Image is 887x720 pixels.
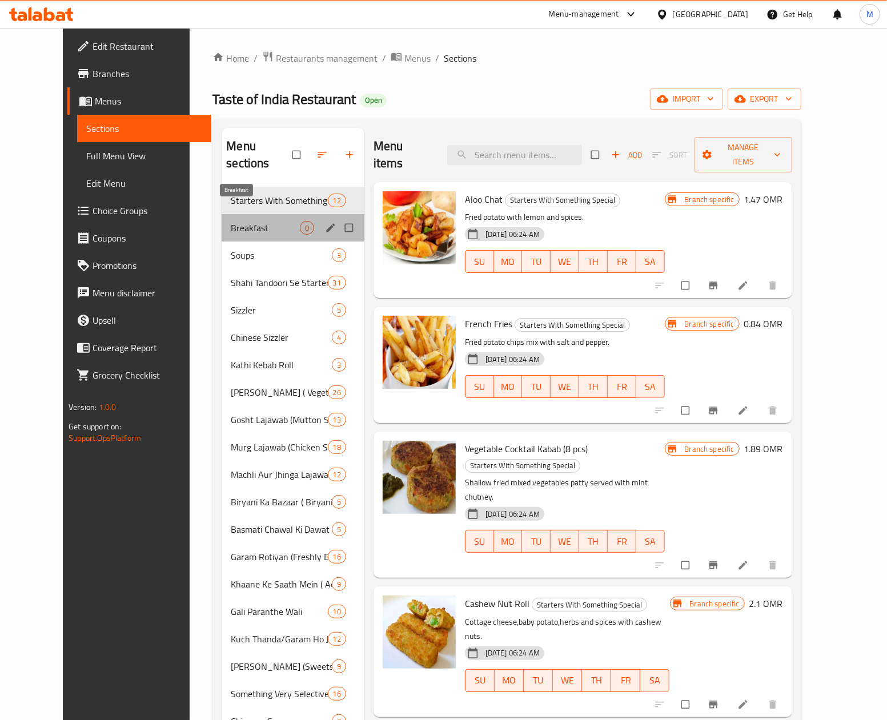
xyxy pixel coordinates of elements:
span: Sizzler [231,303,331,317]
span: 5 [332,524,346,535]
span: Gali Paranthe Wali [231,605,327,618]
button: edit [323,220,340,235]
span: Promotions [93,259,202,272]
span: 12 [328,634,346,645]
span: Basmati Chawal Ki Dawat (Rice Specialities) [231,522,331,536]
span: Coupons [93,231,202,245]
a: Menus [391,51,431,66]
span: Breakfast [231,221,299,235]
div: Starters With Something Special12 [222,187,364,214]
span: [DATE] 06:24 AM [481,509,544,520]
span: Soups [231,248,331,262]
span: TU [527,254,546,270]
span: Chinese Sizzler [231,331,331,344]
button: FR [611,669,640,692]
span: MO [499,379,518,395]
img: French Fries [383,316,456,389]
div: Open [360,94,387,107]
button: MO [494,250,523,273]
span: Manage items [704,140,783,169]
span: TH [587,672,607,689]
img: Vegetable Cocktail Kabab (8 pcs) [383,441,456,514]
button: SU [465,375,494,398]
a: Edit menu item [737,699,751,710]
span: Select to update [675,275,699,296]
div: Breakfast0edit [222,214,364,242]
span: SA [641,379,660,395]
button: WE [551,530,579,553]
span: Shahi Tandoori Se Starters From Charcoal Oven [231,276,327,289]
div: items [332,358,346,372]
div: Starters With Something Special [231,194,327,207]
div: Starters With Something Special [465,459,580,473]
h6: 1.47 OMR [744,191,783,207]
span: MO [499,672,519,689]
input: search [447,145,582,165]
div: items [328,413,346,427]
span: SU [470,379,489,395]
span: [DATE] 06:24 AM [481,354,544,365]
span: Garam Rotiyan (Freshly Baked Bread From Clay Oven) [231,550,327,564]
a: Menu disclaimer [67,279,211,307]
div: Sizzler5 [222,296,364,324]
span: Select to update [675,400,699,421]
div: items [328,194,346,207]
span: MO [499,533,518,550]
button: MO [494,375,523,398]
span: Branch specific [680,319,739,329]
button: TH [579,375,608,398]
p: Fried potato chips mix with salt and pepper. [465,335,665,349]
span: Vegetable Cocktail Kabab (8 pcs) [465,440,588,457]
span: Open [360,95,387,105]
span: Biryani Ka Bazaar ( Biryani Specialities) [231,495,331,509]
a: Support.OpsPlatform [69,431,141,445]
span: FR [612,533,632,550]
button: import [650,89,723,110]
button: SU [465,250,494,273]
span: Select to update [675,694,699,715]
button: SA [636,375,665,398]
div: items [328,632,346,646]
span: Select section first [645,146,695,164]
button: TH [582,669,611,692]
div: items [332,303,346,317]
div: items [332,248,346,262]
span: 12 [328,469,346,480]
div: Murg Lajawab (Chicken Specialities) [231,440,327,454]
h2: Menu items [374,138,434,172]
div: items [332,495,346,509]
span: FR [612,254,632,270]
a: Edit menu item [737,560,751,571]
a: Grocery Checklist [67,361,211,389]
button: delete [760,553,788,578]
span: Select section [584,144,608,166]
div: Mishthan Bhandar (Sweets) [231,659,331,673]
span: 9 [332,579,346,590]
span: Edit Restaurant [93,39,202,53]
button: WE [553,669,582,692]
div: [PERSON_NAME] (Sweets)9 [222,653,364,680]
div: items [328,276,346,289]
h6: 1.89 OMR [744,441,783,457]
button: TU [522,530,551,553]
span: Starters With Something Special [515,319,629,332]
a: Edit Restaurant [67,33,211,60]
span: 5 [332,305,346,316]
span: Add item [608,146,645,164]
p: Shallow fried mixed vegetables patty served with mint chutney. [465,476,665,504]
a: Coverage Report [67,334,211,361]
span: 3 [332,250,346,261]
span: Coverage Report [93,341,202,355]
span: Branch specific [685,598,744,609]
div: Machli Aur Jhinga Lajawab (Seafood Specialities)12 [222,461,364,488]
span: WE [555,533,575,550]
span: Menus [95,94,202,108]
span: TH [584,533,603,550]
button: MO [494,530,523,553]
span: Restaurants management [276,51,378,65]
a: Promotions [67,252,211,279]
a: Home [212,51,249,65]
button: Branch-specific-item [701,692,728,717]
